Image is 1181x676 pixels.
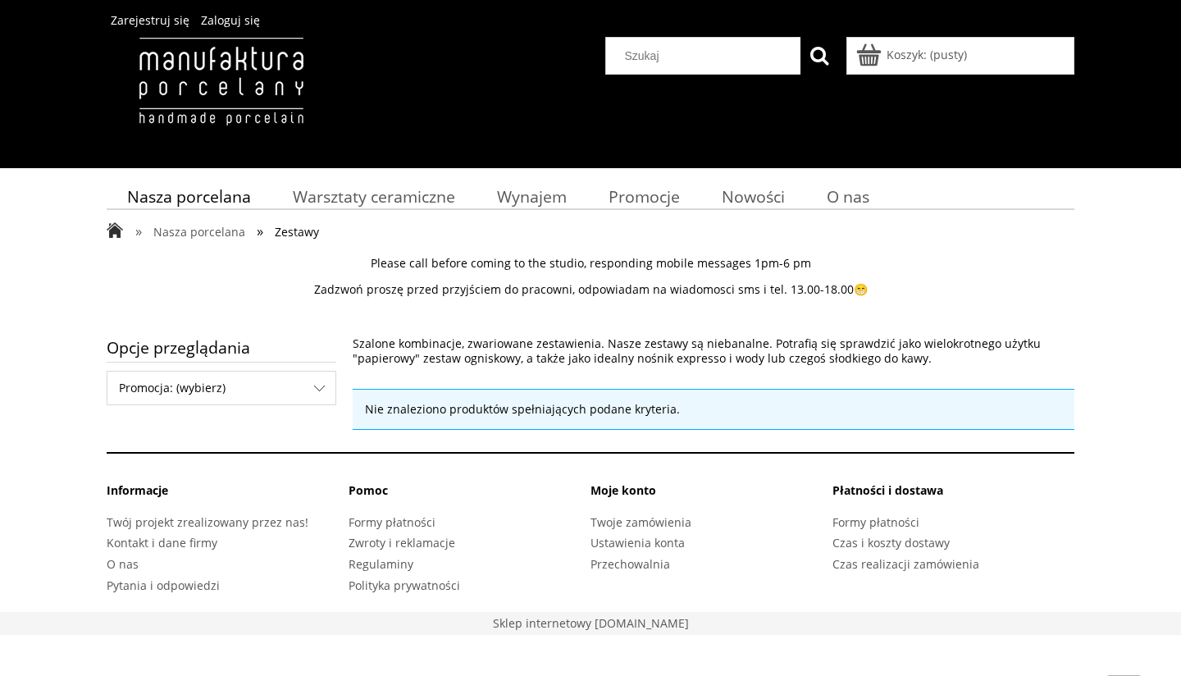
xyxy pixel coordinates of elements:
[107,482,349,511] li: Informacje
[859,47,967,62] a: Produkty w koszyku 0. Przejdź do koszyka
[275,224,319,240] span: Zestawy
[701,180,806,212] a: Nowości
[135,222,142,240] span: »
[832,514,919,530] a: Formy płatności
[272,180,477,212] a: Warsztaty ceramiczne
[107,282,1074,297] p: Zadzwoń proszę przed przyjściem do pracowni, odpowiadam na wiadomosci sms i tel. 13.00-18.00😁
[827,185,869,208] span: O nas
[257,222,263,240] span: »
[832,535,950,550] a: Czas i koszty dostawy
[153,224,245,240] span: Nasza porcelana
[590,535,685,550] a: Ustawienia konta
[588,180,701,212] a: Promocje
[365,402,1062,417] p: Nie znaleziono produktów spełniających podane kryteria.
[107,535,217,550] a: Kontakt i dane firmy
[349,535,455,550] a: Zwroty i reklamacje
[107,578,220,593] a: Pytania i odpowiedzi
[107,37,335,160] img: Manufaktura Porcelany
[609,185,680,208] span: Promocje
[590,482,832,511] li: Moje konto
[107,556,139,572] a: O nas
[349,556,413,572] a: Regulaminy
[590,514,691,530] a: Twoje zamówienia
[135,224,245,240] a: » Nasza porcelana
[201,12,260,28] a: Zaloguj się
[349,578,460,593] a: Polityka prywatności
[493,615,689,631] a: Sklep stworzony na platformie Shoper. Przejdź do strony shoper.pl - otwiera się w nowej karcie
[107,371,336,405] div: Filtruj
[800,37,838,75] button: Szukaj
[107,372,335,404] span: Promocja: (wybierz)
[353,336,1074,366] p: Szalone kombinacje, zwariowane zestawienia. Nasze zestawy są niebanalne. Potrafią się sprawdzić j...
[806,180,891,212] a: O nas
[477,180,588,212] a: Wynajem
[497,185,567,208] span: Wynajem
[107,256,1074,271] p: Please call before coming to the studio, responding mobile messages 1pm-6 pm
[613,38,801,74] input: Szukaj w sklepie
[107,180,272,212] a: Nasza porcelana
[590,556,670,572] a: Przechowalnia
[107,333,336,362] span: Opcje przeglądania
[349,514,435,530] a: Formy płatności
[722,185,785,208] span: Nowości
[111,12,189,28] a: Zarejestruj się
[930,47,967,62] b: (pusty)
[293,185,455,208] span: Warsztaty ceramiczne
[349,482,590,511] li: Pomoc
[127,185,251,208] span: Nasza porcelana
[832,556,979,572] a: Czas realizacji zamówienia
[832,482,1074,511] li: Płatności i dostawa
[107,514,308,530] a: Twój projekt zrealizowany przez nas!
[887,47,927,62] span: Koszyk:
